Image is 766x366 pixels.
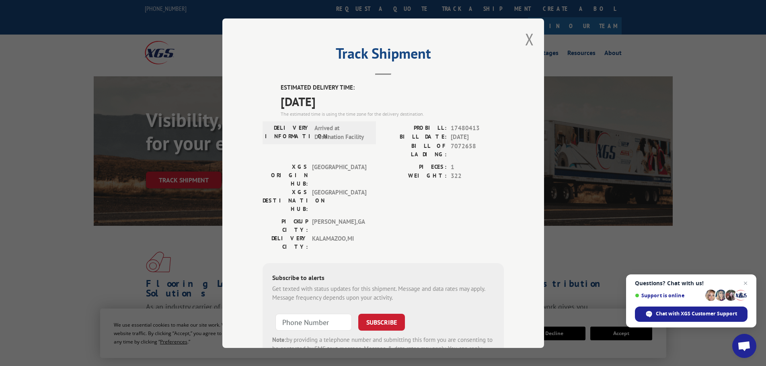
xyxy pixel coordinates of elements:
div: Chat with XGS Customer Support [635,307,748,322]
span: Chat with XGS Customer Support [656,310,737,317]
span: [GEOGRAPHIC_DATA] [312,162,366,188]
div: Get texted with status updates for this shipment. Message and data rates may apply. Message frequ... [272,284,494,302]
label: XGS ORIGIN HUB: [263,162,308,188]
span: [GEOGRAPHIC_DATA] [312,188,366,213]
label: PROBILL: [383,123,447,133]
button: SUBSCRIBE [358,313,405,330]
span: 7072658 [451,141,504,158]
label: BILL DATE: [383,133,447,142]
div: Open chat [732,334,756,358]
label: WEIGHT: [383,172,447,181]
span: 1 [451,162,504,172]
label: XGS DESTINATION HUB: [263,188,308,213]
button: Close modal [525,29,534,50]
div: Subscribe to alerts [272,272,494,284]
label: PICKUP CITY: [263,217,308,234]
h2: Track Shipment [263,48,504,63]
label: ESTIMATED DELIVERY TIME: [281,83,504,92]
strong: Note: [272,335,286,343]
span: Support is online [635,292,702,299]
span: [DATE] [451,133,504,142]
span: [PERSON_NAME] , GA [312,217,366,234]
label: DELIVERY CITY: [263,234,308,251]
input: Phone Number [275,313,352,330]
span: Close chat [741,278,750,288]
span: Questions? Chat with us! [635,280,748,286]
span: [DATE] [281,92,504,110]
div: by providing a telephone number and submitting this form you are consenting to be contacted by SM... [272,335,494,362]
label: BILL OF LADING: [383,141,447,158]
div: The estimated time is using the time zone for the delivery destination. [281,110,504,117]
span: 17480413 [451,123,504,133]
label: DELIVERY INFORMATION: [265,123,310,141]
span: KALAMAZOO , MI [312,234,366,251]
span: Arrived at Destination Facility [314,123,369,141]
span: 322 [451,172,504,181]
label: PIECES: [383,162,447,172]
